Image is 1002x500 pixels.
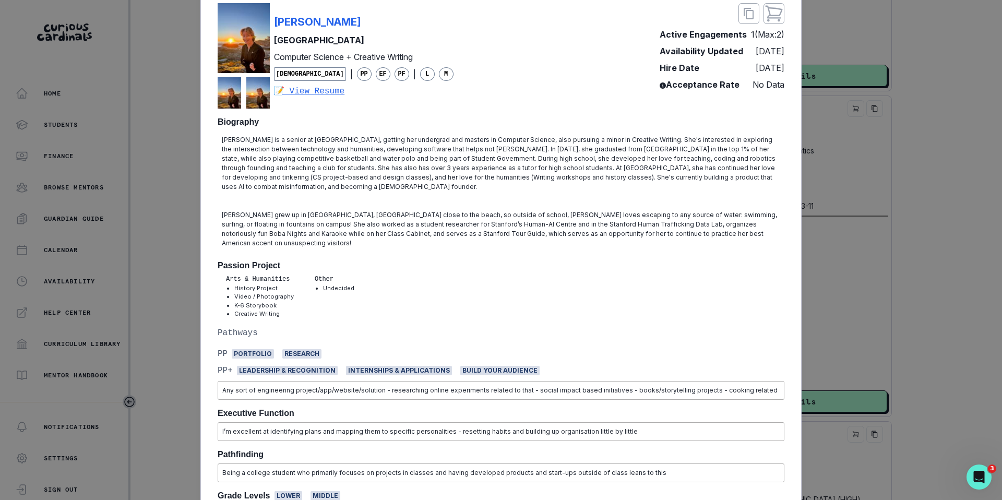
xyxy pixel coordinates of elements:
li: K-6 Storybook [234,301,294,310]
p: Other [315,275,354,284]
p: Availability Updated [660,45,743,57]
p: PP+ [218,364,233,377]
p: | [350,68,353,80]
span: 3 [988,465,996,473]
li: Undecided [323,284,354,293]
p: Any sort of engineering project/app/website/solution - researching online experiments related to ... [222,386,780,395]
h2: Passion Project [218,260,784,270]
p: Computer Science + Creative Writing [274,51,454,63]
span: L [420,67,435,81]
h2: Pathfinding [218,449,784,459]
p: Arts & Humanities [226,275,294,284]
p: [GEOGRAPHIC_DATA] [274,34,454,46]
p: [PERSON_NAME] grew up in [GEOGRAPHIC_DATA], [GEOGRAPHIC_DATA] close to the beach, so outside of s... [222,210,780,248]
p: [DATE] [756,62,784,74]
iframe: Intercom live chat [967,465,992,490]
span: Internships & Applications [346,366,452,375]
span: M [439,67,454,81]
span: PP [357,67,372,81]
span: Research [282,349,321,359]
span: PF [395,67,409,81]
p: PP [218,348,228,360]
p: I’m excellent at identifying plans and mapping them to specific personalities - resetting habits ... [222,427,780,436]
button: close [738,3,759,24]
li: History Project [234,284,294,293]
p: No Data [753,78,784,91]
p: [PERSON_NAME] is a senior at [GEOGRAPHIC_DATA], getting her undergrad and masters in Computer Sci... [222,135,780,192]
p: [PERSON_NAME] [274,14,361,30]
p: Pathways [218,327,784,339]
h2: Biography [218,117,784,127]
span: Portfolio [232,349,274,359]
a: 📝 View Resume [274,85,454,98]
span: EF [376,67,390,81]
img: mentor profile picture [218,3,270,73]
button: close [764,3,784,24]
span: Build Your Audience [460,366,540,375]
img: mentor profile picture [218,77,241,109]
p: Being a college student who primarily focuses on projects in classes and having developed product... [222,468,780,478]
p: | [413,68,416,80]
p: Hire Date [660,62,699,74]
img: mentor profile picture [246,77,270,109]
span: Leadership & Recognition [237,366,338,375]
p: [DATE] [756,45,784,57]
li: Video / Photography [234,292,294,301]
li: Creative Writing [234,309,294,318]
p: Active Engagements [660,28,747,41]
h2: Executive Function [218,408,784,418]
p: Acceptance Rate [660,78,739,91]
span: [DEMOGRAPHIC_DATA] [274,67,346,81]
p: 1 (Max: 2 ) [751,28,784,41]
